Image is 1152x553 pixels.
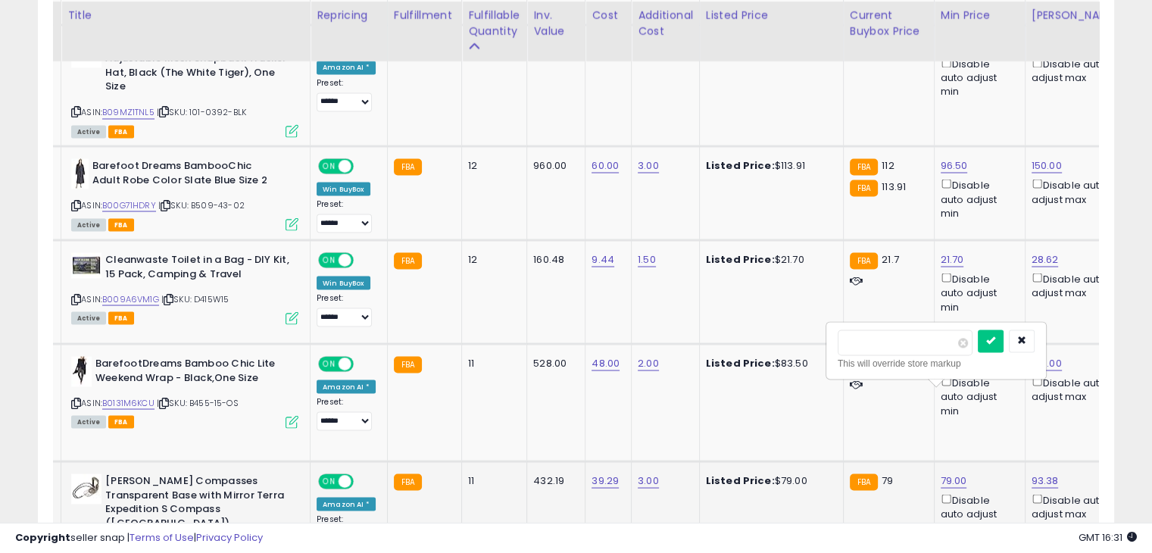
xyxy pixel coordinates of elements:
[941,473,967,488] a: 79.00
[196,530,263,545] a: Privacy Policy
[394,252,422,269] small: FBA
[533,8,579,39] div: Inv. value
[533,473,573,487] div: 432.19
[105,37,289,97] b: Goorin Bros. The Farm Unisex Adjustable Mesh Snapback Trucker Hat, Black (The White Tiger), One Size
[850,252,878,269] small: FBA
[394,8,455,23] div: Fulfillment
[317,182,370,195] div: Win BuyBox
[1032,373,1116,403] div: Disable auto adjust max
[1032,252,1059,267] a: 28.62
[706,355,775,370] b: Listed Price:
[317,276,370,289] div: Win BuyBox
[71,37,298,136] div: ASIN:
[882,179,906,193] span: 113.91
[15,531,263,545] div: seller snap | |
[1032,473,1059,488] a: 93.38
[1032,8,1122,23] div: [PERSON_NAME]
[108,311,134,324] span: FBA
[638,8,693,39] div: Additional Cost
[1032,491,1116,520] div: Disable auto adjust max
[320,475,339,488] span: ON
[850,8,928,39] div: Current Buybox Price
[351,358,376,370] span: OFF
[130,530,194,545] a: Terms of Use
[706,8,837,23] div: Listed Price
[941,270,1013,314] div: Disable auto adjust min
[317,8,381,23] div: Repricing
[317,198,376,233] div: Preset:
[351,254,376,267] span: OFF
[1032,270,1116,299] div: Disable auto adjust max
[468,158,515,172] div: 12
[850,180,878,196] small: FBA
[157,396,239,408] span: | SKU: B455-15-OS
[157,106,246,118] span: | SKU: 101-0392-BLK
[706,158,775,172] b: Listed Price:
[706,473,775,487] b: Listed Price:
[317,61,376,74] div: Amazon AI *
[592,252,614,267] a: 9.44
[108,125,134,138] span: FBA
[67,8,304,23] div: Title
[1032,55,1116,85] div: Disable auto adjust max
[941,158,968,173] a: 96.50
[706,158,832,172] div: $113.91
[105,252,289,284] b: Cleanwaste Toilet in a Bag - DIY Kit, 15 Pack, Camping & Travel
[102,198,156,211] a: B00G71HDRY
[394,158,422,175] small: FBA
[468,252,515,266] div: 12
[317,497,376,511] div: Amazon AI *
[394,473,422,490] small: FBA
[15,530,70,545] strong: Copyright
[468,8,520,39] div: Fulfillable Quantity
[592,8,625,23] div: Cost
[71,158,298,229] div: ASIN:
[592,158,619,173] a: 60.00
[592,355,620,370] a: 48.00
[706,473,832,487] div: $79.00
[638,473,659,488] a: 3.00
[706,252,775,266] b: Listed Price:
[317,380,376,393] div: Amazon AI *
[468,473,515,487] div: 11
[941,55,1013,99] div: Disable auto adjust min
[105,473,289,548] b: [PERSON_NAME] Compasses Transparent Base with Mirror Terra Expedition S Compass ([GEOGRAPHIC_DATA...
[320,358,339,370] span: ON
[941,491,1013,535] div: Disable auto adjust min
[95,356,279,388] b: BarefootDreams Bamboo Chic Lite Weekend Wrap - Black,One Size
[941,373,1013,417] div: Disable auto adjust min
[706,356,832,370] div: $83.50
[1079,530,1137,545] span: 2025-09-11 16:31 GMT
[638,355,659,370] a: 2.00
[941,8,1019,23] div: Min Price
[882,252,899,266] span: 21.7
[320,160,339,173] span: ON
[468,356,515,370] div: 11
[838,356,1035,371] div: This will override store markup
[71,415,106,428] span: All listings currently available for purchase on Amazon
[351,475,376,488] span: OFF
[941,252,964,267] a: 21.70
[320,254,339,267] span: ON
[71,311,106,324] span: All listings currently available for purchase on Amazon
[592,473,619,488] a: 39.29
[108,415,134,428] span: FBA
[102,292,159,305] a: B009A6VM1G
[71,356,92,386] img: 31jkmqiRPXL._SL40_.jpg
[161,292,229,305] span: | SKU: D415W15
[850,158,878,175] small: FBA
[882,158,894,172] span: 112
[71,252,101,278] img: 41c3He-bn+L._SL40_.jpg
[71,125,106,138] span: All listings currently available for purchase on Amazon
[71,158,89,189] img: 31-dZHeWCDL._SL40_.jpg
[102,396,155,409] a: B0131M6KCU
[533,356,573,370] div: 528.00
[108,218,134,231] span: FBA
[317,292,376,326] div: Preset:
[706,252,832,266] div: $21.70
[533,158,573,172] div: 960.00
[941,176,1013,220] div: Disable auto adjust min
[1032,176,1116,205] div: Disable auto adjust max
[394,356,422,373] small: FBA
[71,218,106,231] span: All listings currently available for purchase on Amazon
